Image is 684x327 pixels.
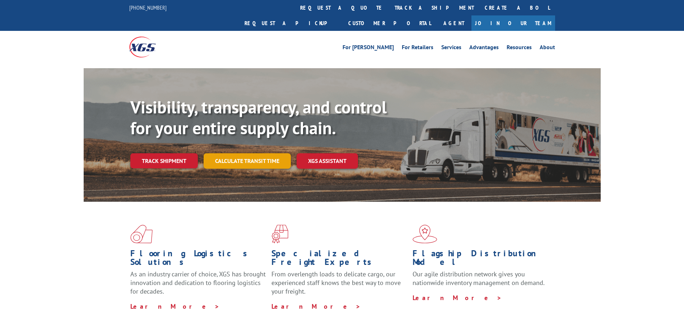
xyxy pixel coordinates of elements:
a: XGS ASSISTANT [297,153,358,169]
a: Agent [436,15,471,31]
a: Learn More > [130,302,220,310]
a: [PHONE_NUMBER] [129,4,167,11]
a: Resources [507,45,532,52]
a: Calculate transit time [204,153,291,169]
span: As an industry carrier of choice, XGS has brought innovation and dedication to flooring logistics... [130,270,266,295]
a: For Retailers [402,45,433,52]
a: Track shipment [130,153,198,168]
a: For [PERSON_NAME] [343,45,394,52]
a: Learn More > [413,294,502,302]
h1: Flooring Logistics Solutions [130,249,266,270]
a: Advantages [469,45,499,52]
a: Customer Portal [343,15,436,31]
a: About [540,45,555,52]
a: Services [441,45,461,52]
a: Join Our Team [471,15,555,31]
img: xgs-icon-total-supply-chain-intelligence-red [130,225,153,243]
span: Our agile distribution network gives you nationwide inventory management on demand. [413,270,545,287]
img: xgs-icon-focused-on-flooring-red [271,225,288,243]
p: From overlength loads to delicate cargo, our experienced staff knows the best way to move your fr... [271,270,407,302]
b: Visibility, transparency, and control for your entire supply chain. [130,96,387,139]
a: Request a pickup [239,15,343,31]
h1: Specialized Freight Experts [271,249,407,270]
a: Learn More > [271,302,361,310]
img: xgs-icon-flagship-distribution-model-red [413,225,437,243]
h1: Flagship Distribution Model [413,249,548,270]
